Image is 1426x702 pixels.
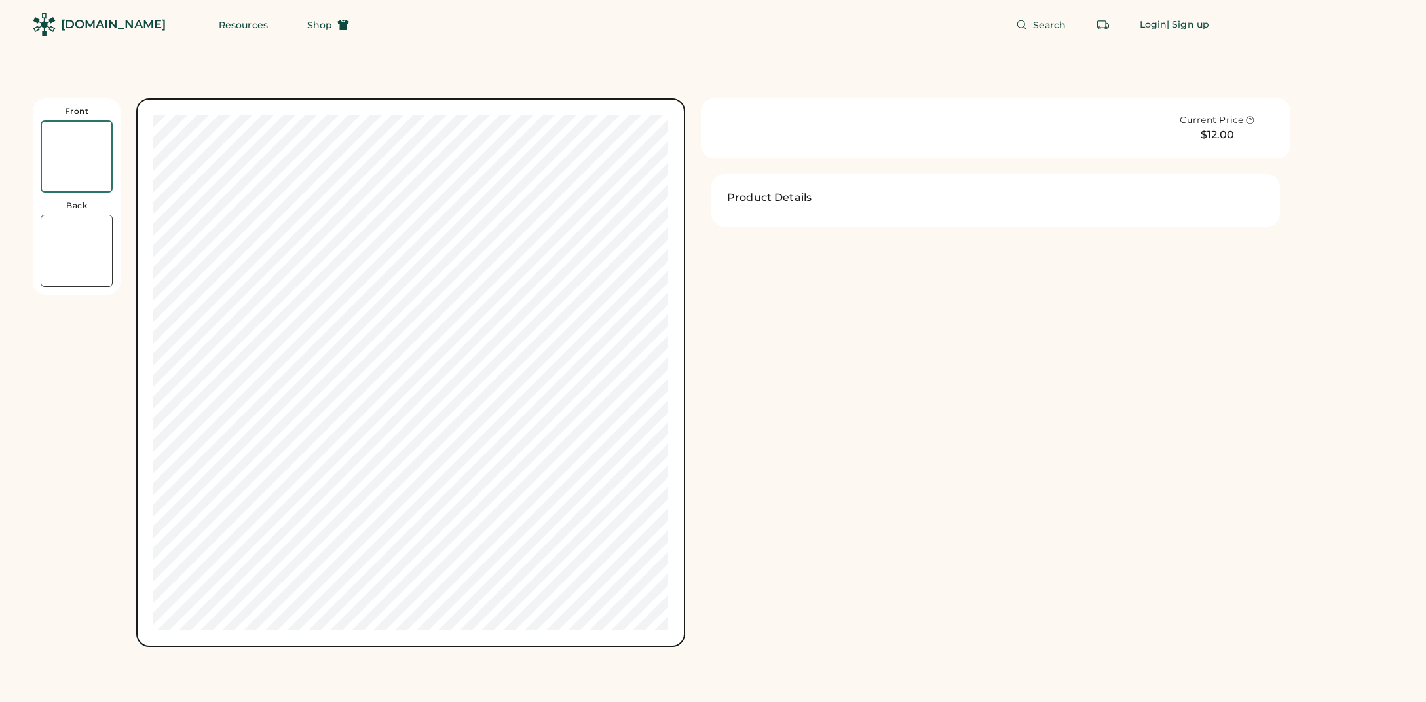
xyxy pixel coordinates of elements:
[41,215,112,286] img: Back Thumbnail
[1160,127,1275,143] div: $12.00
[1090,12,1116,38] button: Retrieve an order
[61,16,166,33] div: [DOMAIN_NAME]
[66,200,87,211] div: Back
[33,13,56,36] img: Rendered Logo - Screens
[727,190,812,206] h2: Product Details
[42,122,111,191] img: Front Thumbnail
[307,20,332,29] span: Shop
[1033,20,1066,29] span: Search
[203,12,284,38] button: Resources
[1180,114,1243,127] div: Current Price
[1140,18,1167,31] div: Login
[1000,12,1082,38] button: Search
[65,106,89,117] div: Front
[291,12,365,38] button: Shop
[1167,18,1209,31] div: | Sign up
